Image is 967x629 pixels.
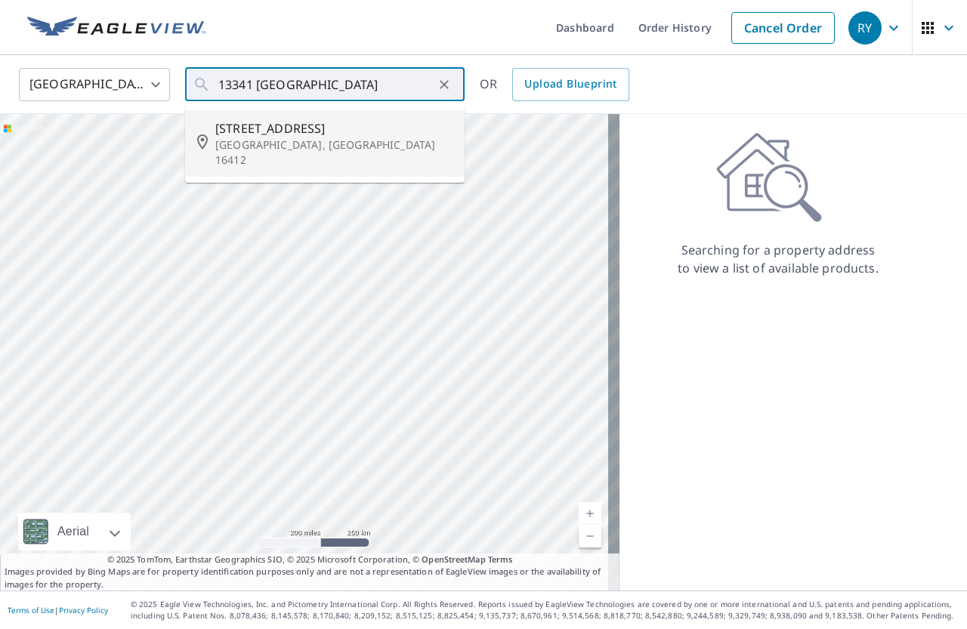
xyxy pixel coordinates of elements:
[59,605,108,615] a: Privacy Policy
[131,599,959,621] p: © 2025 Eagle View Technologies, Inc. and Pictometry International Corp. All Rights Reserved. Repo...
[107,553,513,566] span: © 2025 TomTom, Earthstar Geographics SIO, © 2025 Microsoft Corporation, ©
[27,17,205,39] img: EV Logo
[579,525,601,547] a: Current Level 5, Zoom Out
[524,75,616,94] span: Upload Blueprint
[512,68,629,101] a: Upload Blueprint
[19,63,170,106] div: [GEOGRAPHIC_DATA]
[677,241,879,277] p: Searching for a property address to view a list of available products.
[848,11,882,45] div: RY
[434,74,455,95] button: Clear
[422,553,485,565] a: OpenStreetMap
[215,119,453,137] span: [STREET_ADDRESS]
[53,513,94,550] div: Aerial
[731,12,835,44] a: Cancel Order
[488,553,513,565] a: Terms
[215,137,453,168] p: [GEOGRAPHIC_DATA], [GEOGRAPHIC_DATA] 16412
[8,606,108,615] p: |
[579,502,601,525] a: Current Level 5, Zoom In
[218,63,434,106] input: Search by address or latitude-longitude
[480,68,629,101] div: OR
[8,605,54,615] a: Terms of Use
[18,513,131,550] div: Aerial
